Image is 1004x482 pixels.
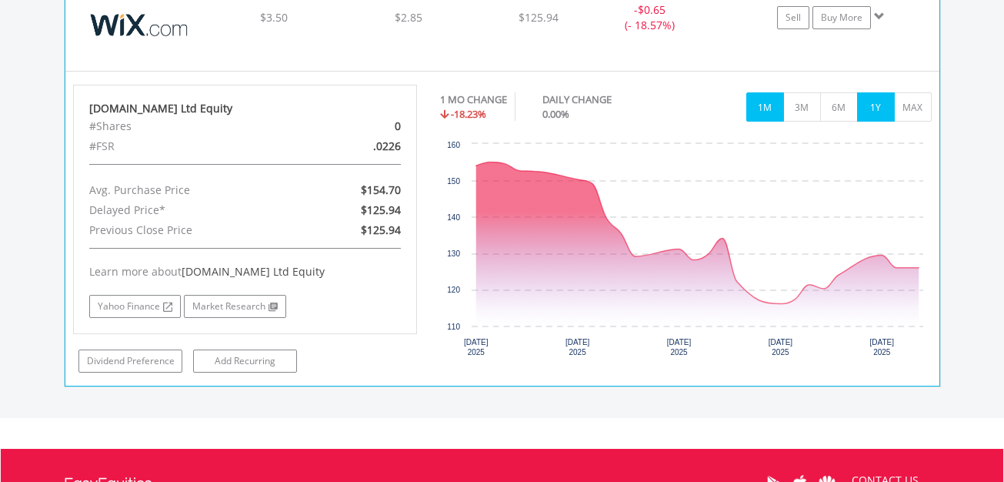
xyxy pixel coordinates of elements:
[447,141,460,149] text: 160
[440,92,507,107] div: 1 MO CHANGE
[870,338,895,356] text: [DATE] 2025
[440,136,931,367] svg: Interactive chart
[667,338,692,356] text: [DATE] 2025
[542,92,665,107] div: DAILY CHANGE
[182,264,325,279] span: [DOMAIN_NAME] Ltd Equity
[301,116,412,136] div: 0
[78,220,301,240] div: Previous Close Price
[260,10,288,25] span: $3.50
[89,101,402,116] div: [DOMAIN_NAME] Ltd Equity
[783,92,821,122] button: 3M
[361,203,401,217] span: $125.94
[447,286,460,294] text: 120
[193,350,297,373] a: Add Recurring
[361,223,401,237] span: $125.94
[565,338,590,356] text: [DATE] 2025
[820,92,858,122] button: 6M
[361,182,401,197] span: $154.70
[78,116,301,136] div: #Shares
[777,6,809,29] a: Sell
[78,200,301,220] div: Delayed Price*
[894,92,932,122] button: MAX
[447,249,460,258] text: 130
[78,136,301,156] div: #FSR
[447,213,460,222] text: 140
[78,350,182,373] a: Dividend Preference
[812,6,871,29] a: Buy More
[447,177,460,186] text: 150
[857,92,895,122] button: 1Y
[89,295,181,318] a: Yahoo Finance
[769,338,793,356] text: [DATE] 2025
[78,180,301,200] div: Avg. Purchase Price
[638,2,665,17] span: $0.65
[301,136,412,156] div: .0226
[184,295,286,318] a: Market Research
[519,10,559,25] span: $125.94
[746,92,784,122] button: 1M
[440,136,932,367] div: Chart. Highcharts interactive chart.
[592,2,707,33] div: - (- 18.57%)
[395,10,422,25] span: $2.85
[447,323,460,331] text: 110
[464,338,489,356] text: [DATE] 2025
[89,264,402,279] div: Learn more about
[451,107,486,121] span: -18.23%
[542,107,569,121] span: 0.00%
